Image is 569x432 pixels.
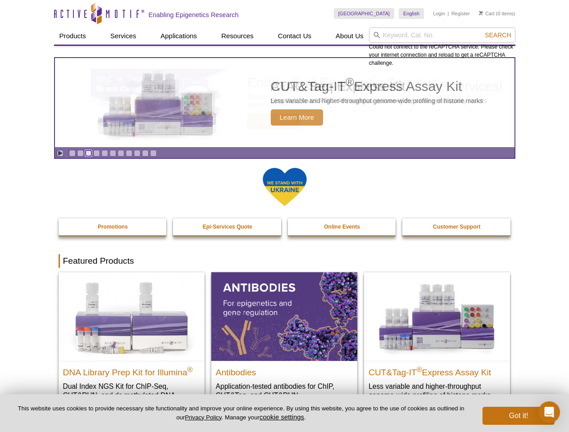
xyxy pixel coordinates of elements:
[55,58,514,147] article: CUT&Tag-IT Express Assay Kit
[369,382,505,400] p: Less variable and higher-throughput genome-wide profiling of histone marks​.
[364,272,510,360] img: CUT&Tag-IT® Express Assay Kit
[69,150,76,157] a: Go to slide 1
[402,218,511,235] a: Customer Support
[203,224,252,230] strong: Epi-Services Quote
[59,272,205,360] img: DNA Library Prep Kit for Illumina
[271,109,323,126] span: Learn More
[417,365,422,373] sup: ®
[433,10,445,17] a: Login
[479,8,515,19] li: (0 items)
[149,11,239,19] h2: Enabling Epigenetics Research
[479,11,483,15] img: Your Cart
[271,80,483,93] h2: CUT&Tag-IT Express Assay Kit
[187,365,193,373] sup: ®
[271,97,483,105] p: Less variable and higher-throughput genome-wide profiling of histone marks
[63,382,200,409] p: Dual Index NGS Kit for ChIP-Seq, CUT&RUN, and ds methylated DNA assays.
[448,8,449,19] li: |
[54,27,91,45] a: Products
[346,76,354,88] sup: ®
[155,27,202,45] a: Applications
[369,27,515,67] div: Could not connect to the reCAPTCHA service. Please check your internet connection and reload to g...
[369,364,505,377] h2: CUT&Tag-IT Express Assay Kit
[479,10,495,17] a: Cart
[55,58,514,147] a: CUT&Tag-IT Express Assay Kit CUT&Tag-IT®Express Assay Kit Less variable and higher-throughput gen...
[93,150,100,157] a: Go to slide 4
[101,150,108,157] a: Go to slide 5
[399,8,424,19] a: English
[369,27,515,43] input: Keyword, Cat. No.
[150,150,157,157] a: Go to slide 11
[109,150,116,157] a: Go to slide 6
[364,272,510,409] a: CUT&Tag-IT® Express Assay Kit CUT&Tag-IT®Express Assay Kit Less variable and higher-throughput ge...
[126,150,132,157] a: Go to slide 8
[538,401,560,423] div: Open Intercom Messenger
[216,364,353,377] h2: Antibodies
[482,31,514,39] button: Search
[118,150,124,157] a: Go to slide 7
[59,272,205,418] a: DNA Library Prep Kit for Illumina DNA Library Prep Kit for Illumina® Dual Index NGS Kit for ChIP-...
[259,413,304,421] button: cookie settings
[59,218,168,235] a: Promotions
[451,10,470,17] a: Register
[273,27,317,45] a: Contact Us
[483,407,555,425] button: Got it!
[57,150,64,157] a: Toggle autoplay
[84,53,232,152] img: CUT&Tag-IT Express Assay Kit
[216,382,353,400] p: Application-tested antibodies for ChIP, CUT&Tag, and CUT&RUN.
[14,405,468,422] p: This website uses cookies to provide necessary site functionality and improve your online experie...
[211,272,357,409] a: All Antibodies Antibodies Application-tested antibodies for ChIP, CUT&Tag, and CUT&RUN.
[262,167,307,207] img: We Stand With Ukraine
[63,364,200,377] h2: DNA Library Prep Kit for Illumina
[216,27,259,45] a: Resources
[173,218,282,235] a: Epi-Services Quote
[59,254,511,268] h2: Featured Products
[211,272,357,360] img: All Antibodies
[433,224,480,230] strong: Customer Support
[185,414,221,421] a: Privacy Policy
[324,224,360,230] strong: Online Events
[134,150,141,157] a: Go to slide 9
[85,150,92,157] a: Go to slide 3
[485,31,511,39] span: Search
[142,150,149,157] a: Go to slide 10
[334,8,395,19] a: [GEOGRAPHIC_DATA]
[98,224,128,230] strong: Promotions
[105,27,142,45] a: Services
[330,27,369,45] a: About Us
[288,218,397,235] a: Online Events
[77,150,84,157] a: Go to slide 2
